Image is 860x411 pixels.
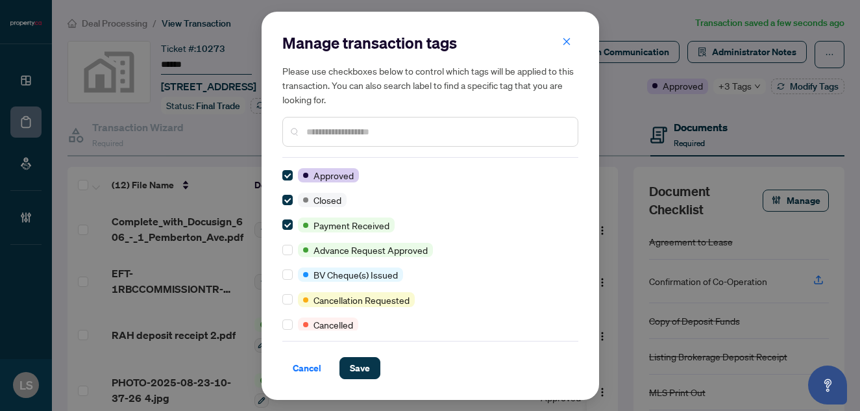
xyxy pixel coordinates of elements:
[282,64,578,106] h5: Please use checkboxes below to control which tags will be applied to this transaction. You can al...
[339,357,380,379] button: Save
[313,243,428,257] span: Advance Request Approved
[282,357,332,379] button: Cancel
[808,366,847,405] button: Open asap
[313,268,398,282] span: BV Cheque(s) Issued
[313,318,353,332] span: Cancelled
[282,32,578,53] h2: Manage transaction tags
[350,358,370,379] span: Save
[293,358,321,379] span: Cancel
[313,193,341,207] span: Closed
[313,218,389,232] span: Payment Received
[313,168,354,182] span: Approved
[313,293,410,307] span: Cancellation Requested
[562,37,571,46] span: close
